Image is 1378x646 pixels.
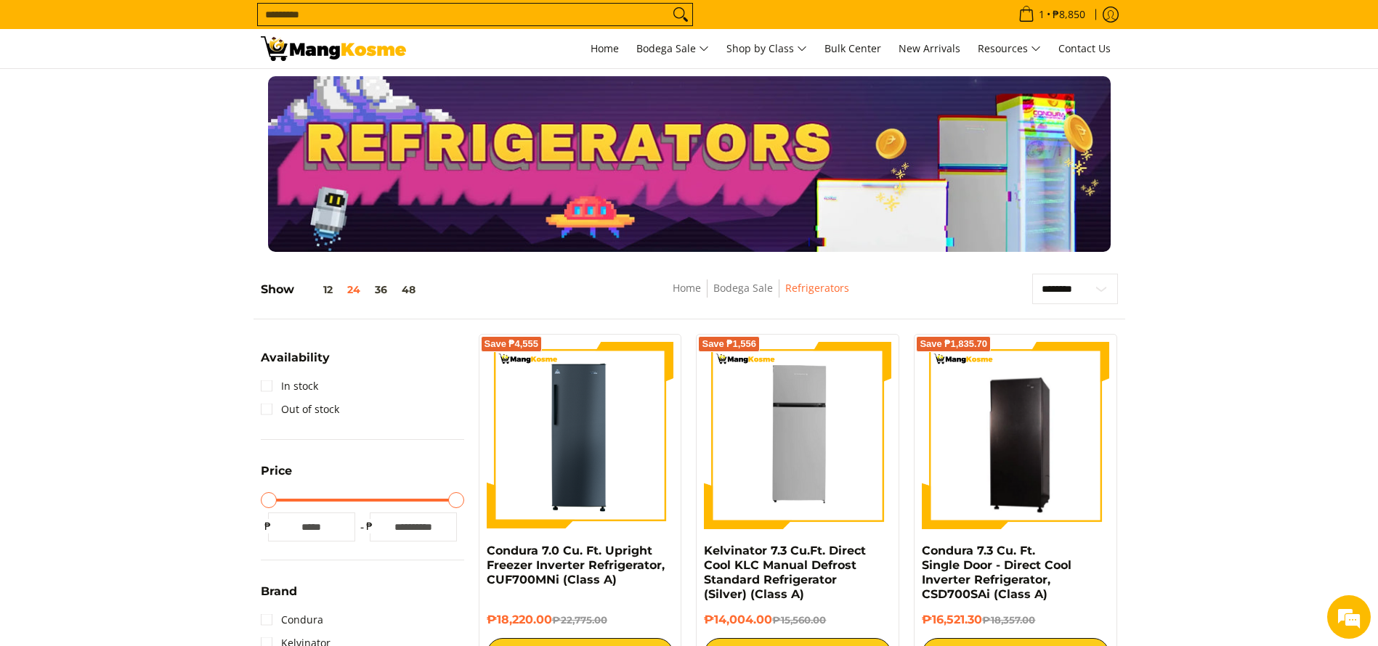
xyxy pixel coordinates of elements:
[591,41,619,55] span: Home
[362,519,377,533] span: ₱
[261,352,330,364] span: Availability
[673,281,701,295] a: Home
[1051,29,1118,68] a: Contact Us
[920,340,987,348] span: Save ₱1,835.70
[394,284,423,295] button: 48
[487,342,674,529] img: Condura 7.0 Cu. Ft. Upright Freezer Inverter Refrigerator, CUF700MNi (Class A)
[772,614,826,626] del: ₱15,560.00
[261,519,275,533] span: ₱
[899,41,960,55] span: New Arrivals
[922,613,1109,627] h6: ₱16,521.30
[636,40,709,58] span: Bodega Sale
[704,613,891,627] h6: ₱14,004.00
[583,29,626,68] a: Home
[891,29,968,68] a: New Arrivals
[261,586,297,597] span: Brand
[261,36,406,61] img: Bodega Sale Refrigerator l Mang Kosme: Home Appliances Warehouse Sale
[261,352,330,375] summary: Open
[487,613,674,627] h6: ₱18,220.00
[261,465,292,477] span: Price
[704,342,891,529] img: Kelvinator 7.3 Cu.Ft. Direct Cool KLC Manual Defrost Standard Refrigerator (Silver) (Class A)
[824,41,881,55] span: Bulk Center
[552,614,607,626] del: ₱22,775.00
[261,282,423,297] h5: Show
[719,29,814,68] a: Shop by Class
[261,398,339,421] a: Out of stock
[1050,9,1087,20] span: ₱8,850
[726,40,807,58] span: Shop by Class
[922,344,1109,527] img: Condura 7.3 Cu. Ft. Single Door - Direct Cool Inverter Refrigerator, CSD700SAi (Class A)
[1014,7,1090,23] span: •
[704,544,866,601] a: Kelvinator 7.3 Cu.Ft. Direct Cool KLC Manual Defrost Standard Refrigerator (Silver) (Class A)
[567,279,955,312] nav: Breadcrumbs
[340,284,368,295] button: 24
[368,284,394,295] button: 36
[485,340,539,348] span: Save ₱4,555
[261,608,323,631] a: Condura
[713,281,773,295] a: Bodega Sale
[817,29,888,68] a: Bulk Center
[982,614,1035,626] del: ₱18,357.00
[978,40,1041,58] span: Resources
[1037,9,1047,20] span: 1
[629,29,716,68] a: Bodega Sale
[421,29,1118,68] nav: Main Menu
[922,544,1071,601] a: Condura 7.3 Cu. Ft. Single Door - Direct Cool Inverter Refrigerator, CSD700SAi (Class A)
[785,281,849,295] a: Refrigerators
[261,465,292,488] summary: Open
[970,29,1048,68] a: Resources
[702,340,756,348] span: Save ₱1,556
[669,4,692,25] button: Search
[294,284,340,295] button: 12
[261,586,297,608] summary: Open
[487,544,665,586] a: Condura 7.0 Cu. Ft. Upright Freezer Inverter Refrigerator, CUF700MNi (Class A)
[261,375,318,398] a: In stock
[1058,41,1111,55] span: Contact Us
